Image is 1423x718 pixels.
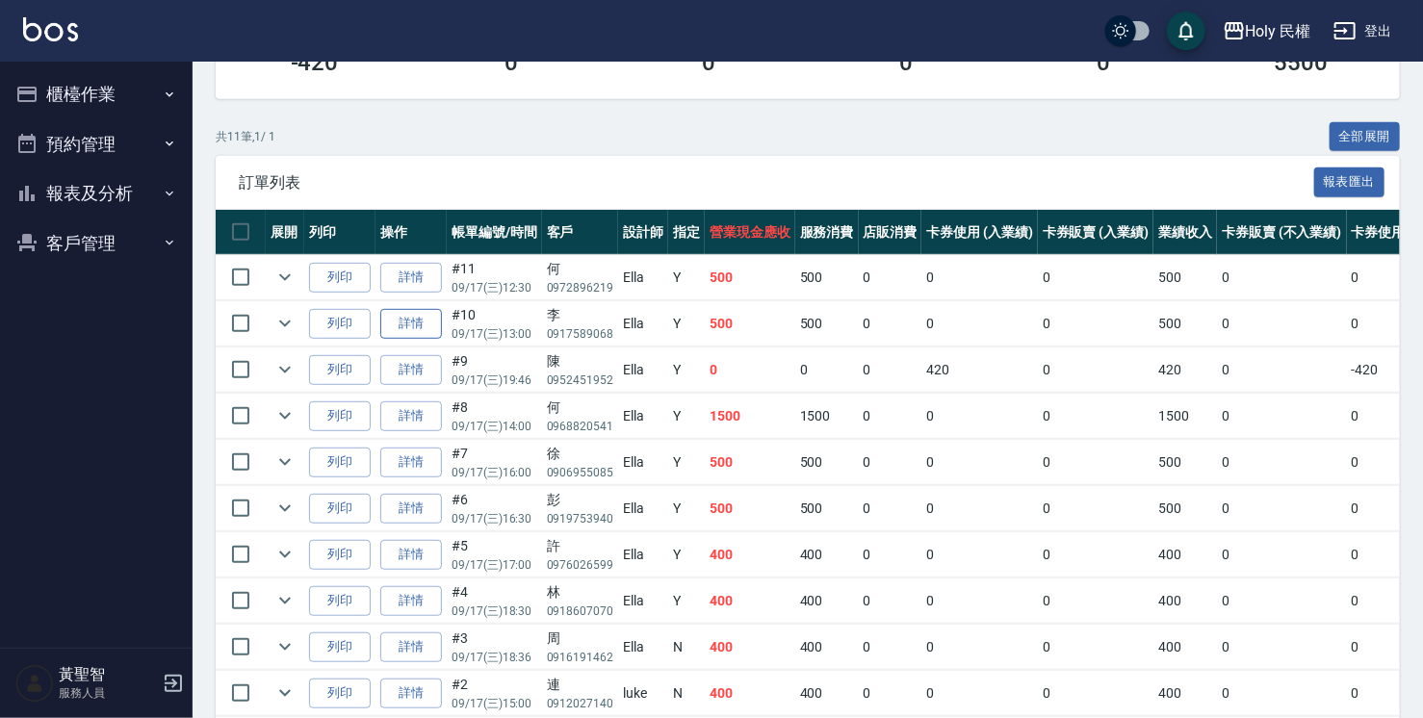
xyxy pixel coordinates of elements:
[309,263,371,293] button: 列印
[1153,210,1217,255] th: 業績收入
[795,578,859,624] td: 400
[547,675,614,695] div: 連
[547,464,614,481] p: 0906955085
[705,440,795,485] td: 500
[668,532,705,577] td: Y
[668,255,705,300] td: Y
[618,440,668,485] td: Ella
[859,671,922,716] td: 0
[380,263,442,293] a: 詳情
[705,532,795,577] td: 400
[705,671,795,716] td: 400
[447,347,542,393] td: #9
[1153,440,1217,485] td: 500
[859,440,922,485] td: 0
[921,625,1038,670] td: 0
[618,301,668,346] td: Ella
[59,665,157,684] h5: 黃聖智
[795,255,859,300] td: 500
[452,695,537,712] p: 09/17 (三) 15:00
[1217,578,1346,624] td: 0
[380,494,442,524] a: 詳情
[1153,255,1217,300] td: 500
[547,259,614,279] div: 何
[547,418,614,435] p: 0968820541
[309,586,371,616] button: 列印
[547,649,614,666] p: 0916191462
[1314,167,1385,197] button: 報表匯出
[547,556,614,574] p: 0976026599
[795,301,859,346] td: 500
[380,540,442,570] a: 詳情
[618,255,668,300] td: Ella
[618,210,668,255] th: 設計師
[859,210,922,255] th: 店販消費
[447,532,542,577] td: #5
[1153,578,1217,624] td: 400
[271,586,299,615] button: expand row
[1330,122,1401,152] button: 全部展開
[921,532,1038,577] td: 0
[547,582,614,603] div: 林
[380,355,442,385] a: 詳情
[15,664,54,703] img: Person
[309,679,371,708] button: 列印
[859,578,922,624] td: 0
[309,448,371,477] button: 列印
[668,671,705,716] td: N
[1038,347,1154,393] td: 0
[447,255,542,300] td: #11
[1217,671,1346,716] td: 0
[900,49,914,76] h3: 0
[447,210,542,255] th: 帳單編號/時間
[859,394,922,439] td: 0
[705,578,795,624] td: 400
[447,671,542,716] td: #2
[668,440,705,485] td: Y
[618,625,668,670] td: Ella
[547,536,614,556] div: 許
[1217,440,1346,485] td: 0
[859,255,922,300] td: 0
[8,119,185,169] button: 預約管理
[1217,394,1346,439] td: 0
[547,444,614,464] div: 徐
[447,440,542,485] td: #7
[452,603,537,620] p: 09/17 (三) 18:30
[447,486,542,531] td: #6
[1217,255,1346,300] td: 0
[1153,625,1217,670] td: 400
[271,448,299,476] button: expand row
[1153,532,1217,577] td: 400
[1038,440,1154,485] td: 0
[1098,49,1111,76] h3: 0
[795,671,859,716] td: 400
[547,490,614,510] div: 彭
[271,632,299,661] button: expand row
[795,210,859,255] th: 服務消費
[921,255,1038,300] td: 0
[618,532,668,577] td: Ella
[795,625,859,670] td: 400
[1038,301,1154,346] td: 0
[1167,12,1205,50] button: save
[271,494,299,523] button: expand row
[547,628,614,649] div: 周
[1217,210,1346,255] th: 卡券販賣 (不入業績)
[705,486,795,531] td: 500
[1038,486,1154,531] td: 0
[271,263,299,292] button: expand row
[1217,486,1346,531] td: 0
[452,464,537,481] p: 09/17 (三) 16:00
[271,679,299,707] button: expand row
[1314,172,1385,191] a: 報表匯出
[452,649,537,666] p: 09/17 (三) 18:36
[8,218,185,269] button: 客戶管理
[921,301,1038,346] td: 0
[8,69,185,119] button: 櫃檯作業
[447,301,542,346] td: #10
[668,486,705,531] td: Y
[703,49,716,76] h3: 0
[1153,486,1217,531] td: 500
[1153,347,1217,393] td: 420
